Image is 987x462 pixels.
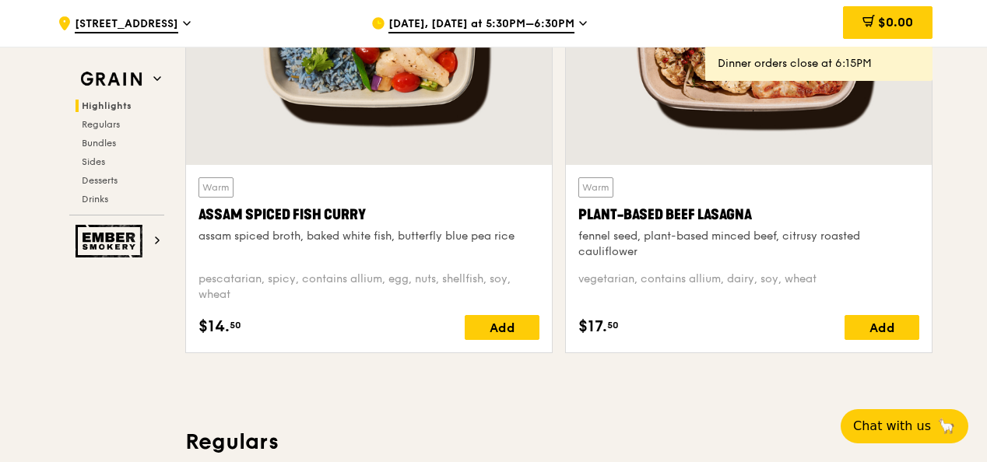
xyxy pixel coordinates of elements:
div: Dinner orders close at 6:15PM [718,56,920,72]
span: Chat with us [853,417,931,436]
span: Drinks [82,194,108,205]
div: Warm [578,177,613,198]
div: Plant-Based Beef Lasagna [578,204,919,226]
div: Assam Spiced Fish Curry [198,204,539,226]
span: Bundles [82,138,116,149]
span: [STREET_ADDRESS] [75,16,178,33]
div: fennel seed, plant-based minced beef, citrusy roasted cauliflower [578,229,919,260]
img: Grain web logo [76,65,147,93]
div: Add [845,315,919,340]
div: Warm [198,177,234,198]
div: Add [465,315,539,340]
img: Ember Smokery web logo [76,225,147,257]
span: Highlights [82,100,132,111]
span: $17. [578,315,607,338]
span: $14. [198,315,230,338]
button: Chat with us🦙 [841,409,968,443]
h3: Regulars [185,428,933,456]
div: assam spiced broth, baked white fish, butterfly blue pea rice [198,229,539,244]
span: $0.00 [878,15,913,30]
div: pescatarian, spicy, contains allium, egg, nuts, shellfish, soy, wheat [198,271,539,303]
span: 50 [607,319,619,331]
span: Regulars [82,119,120,130]
span: 50 [230,319,241,331]
span: [DATE], [DATE] at 5:30PM–6:30PM [388,16,574,33]
span: Sides [82,156,105,167]
span: 🦙 [937,417,956,436]
span: Desserts [82,175,118,186]
div: vegetarian, contains allium, dairy, soy, wheat [578,271,919,303]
